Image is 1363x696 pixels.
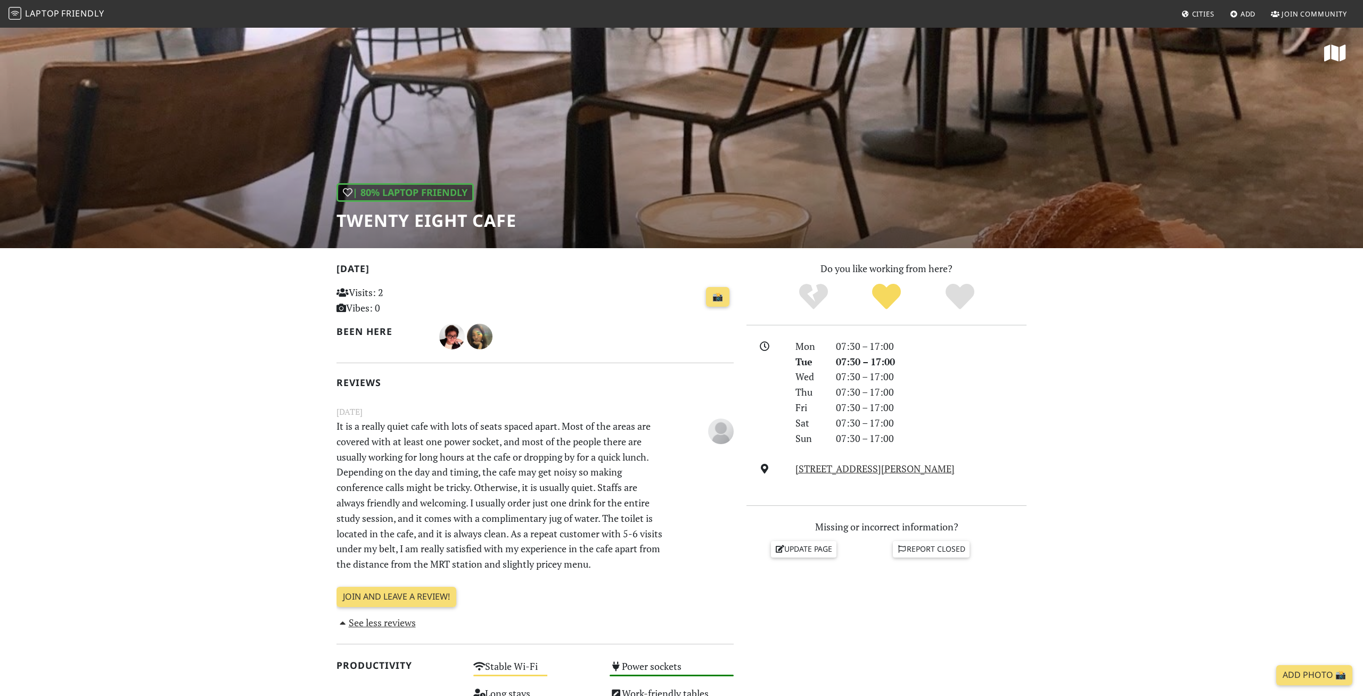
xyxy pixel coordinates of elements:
[923,282,997,312] div: Definitely!
[336,587,456,607] a: Join and leave a review!
[9,5,104,23] a: LaptopFriendly LaptopFriendly
[746,261,1027,276] p: Do you like working from here?
[789,369,830,384] div: Wed
[439,324,465,349] img: 2075-albert.jpg
[795,462,955,475] a: [STREET_ADDRESS][PERSON_NAME]
[830,339,1033,354] div: 07:30 – 17:00
[830,354,1033,370] div: 07:30 – 17:00
[330,419,672,572] p: It is a really quiet cafe with lots of seats spaced apart. Most of the areas are covered with at ...
[61,7,104,19] span: Friendly
[789,400,830,415] div: Fri
[746,519,1027,535] p: Missing or incorrect information?
[708,419,734,444] img: blank-535327c66bd565773addf3077783bbfce4b00ec00e9fd257753287c682c7fa38.png
[467,329,492,342] span: Bernice Lim
[9,7,21,20] img: LaptopFriendly
[830,415,1033,431] div: 07:30 – 17:00
[1267,4,1351,23] a: Join Community
[336,377,734,388] h2: Reviews
[777,282,850,312] div: No
[467,324,492,349] img: 1986-bernice.jpg
[830,384,1033,400] div: 07:30 – 17:00
[789,339,830,354] div: Mon
[467,658,604,685] div: Stable Wi-Fi
[25,7,60,19] span: Laptop
[439,329,467,342] span: Albert Soerjonoto
[850,282,923,312] div: Yes
[336,285,461,316] p: Visits: 2 Vibes: 0
[830,431,1033,446] div: 07:30 – 17:00
[789,354,830,370] div: Tue
[1241,9,1256,19] span: Add
[1226,4,1260,23] a: Add
[830,400,1033,415] div: 07:30 – 17:00
[336,660,461,671] h2: Productivity
[330,405,740,419] small: [DATE]
[336,263,734,279] h2: [DATE]
[336,616,416,629] a: See less reviews
[789,431,830,446] div: Sun
[893,541,970,557] a: Report closed
[789,415,830,431] div: Sat
[336,326,426,337] h2: Been here
[830,369,1033,384] div: 07:30 – 17:00
[1192,9,1214,19] span: Cities
[336,210,516,231] h1: Twenty Eight Cafe
[708,423,734,436] span: Anonymous
[1177,4,1219,23] a: Cities
[789,384,830,400] div: Thu
[336,183,474,202] div: | 80% Laptop Friendly
[1282,9,1347,19] span: Join Community
[771,541,837,557] a: Update page
[603,658,740,685] div: Power sockets
[1276,665,1352,685] a: Add Photo 📸
[706,287,729,307] a: 📸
